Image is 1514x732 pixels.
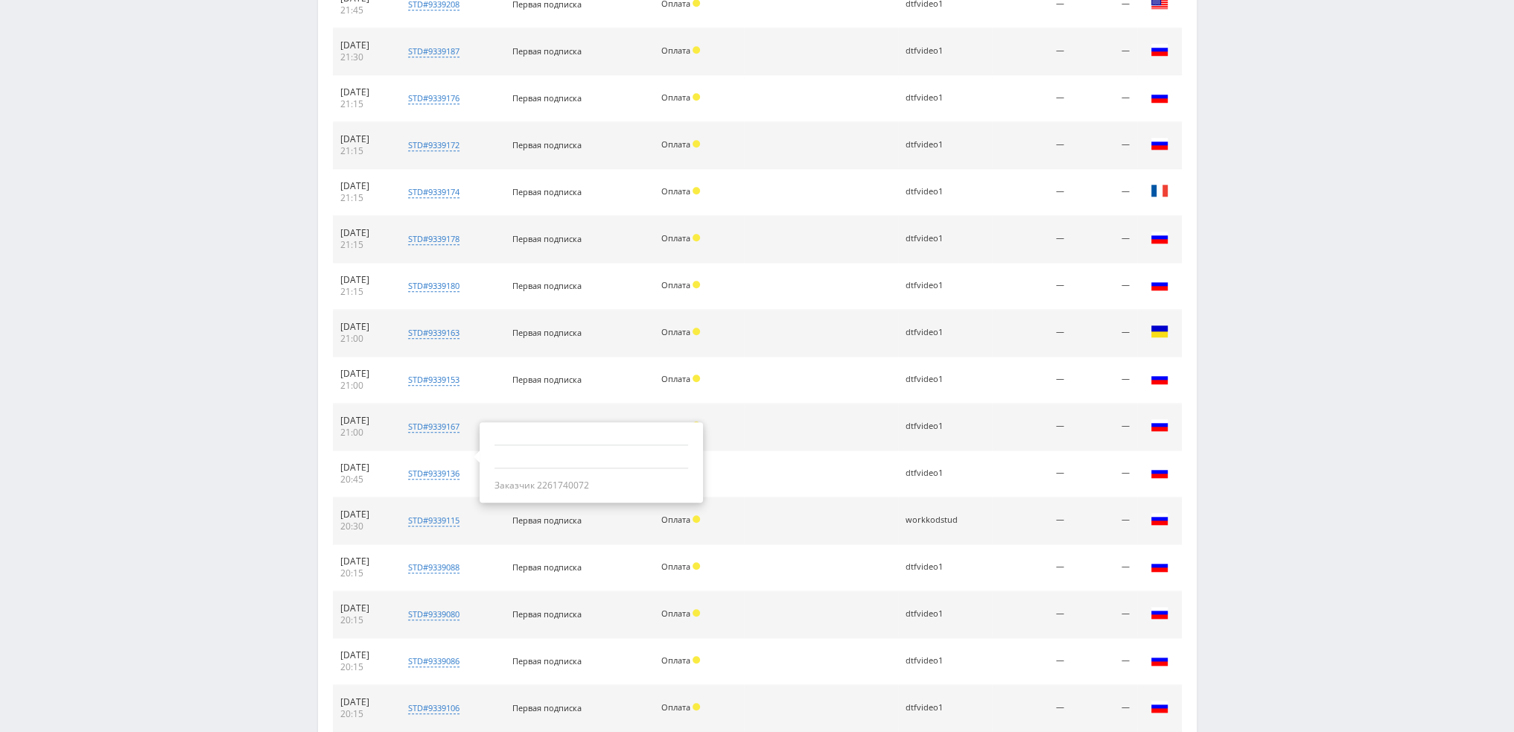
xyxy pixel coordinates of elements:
[1072,169,1137,216] td: —
[408,374,459,386] div: std#9339153
[512,702,582,713] span: Первая подписка
[906,515,973,525] div: workkodstud
[906,609,973,619] div: dtfvideo1
[512,233,582,244] span: Первая подписка
[693,375,700,382] span: Холд
[906,421,973,431] div: dtfvideo1
[992,451,1072,497] td: —
[1151,369,1168,387] img: rus.png
[1072,451,1137,497] td: —
[340,333,387,345] div: 21:00
[693,234,700,241] span: Холд
[906,93,973,103] div: dtfvideo1
[661,655,690,666] span: Оплата
[992,497,1072,544] td: —
[1072,591,1137,638] td: —
[408,655,459,667] div: std#9339086
[340,556,387,567] div: [DATE]
[408,515,459,526] div: std#9339115
[512,280,582,291] span: Первая подписка
[512,92,582,104] span: Первая подписка
[512,186,582,197] span: Первая подписка
[512,655,582,666] span: Первая подписка
[340,380,387,392] div: 21:00
[1072,497,1137,544] td: —
[340,521,387,532] div: 20:30
[340,602,387,614] div: [DATE]
[661,373,690,384] span: Оплата
[408,702,459,714] div: std#9339106
[1072,404,1137,451] td: —
[661,420,690,431] span: Оплата
[992,75,1072,122] td: —
[408,608,459,620] div: std#9339080
[512,45,582,57] span: Первая подписка
[340,192,387,204] div: 21:15
[512,374,582,385] span: Первая подписка
[340,509,387,521] div: [DATE]
[1151,88,1168,106] img: rus.png
[340,368,387,380] div: [DATE]
[1151,463,1168,481] img: rus.png
[906,234,973,244] div: dtfvideo1
[661,232,690,244] span: Оплата
[340,708,387,720] div: 20:15
[512,561,582,573] span: Первая подписка
[906,187,973,197] div: dtfvideo1
[408,233,459,245] div: std#9339178
[1072,216,1137,263] td: —
[340,274,387,286] div: [DATE]
[992,591,1072,638] td: —
[992,310,1072,357] td: —
[408,92,459,104] div: std#9339176
[340,98,387,110] div: 21:15
[992,404,1072,451] td: —
[340,227,387,239] div: [DATE]
[1072,263,1137,310] td: —
[1072,28,1137,75] td: —
[1151,510,1168,528] img: rus.png
[1151,557,1168,575] img: rus.png
[512,327,582,338] span: Первая подписка
[1151,135,1168,153] img: rus.png
[340,133,387,145] div: [DATE]
[906,140,973,150] div: dtfvideo1
[906,46,973,56] div: dtfvideo1
[1151,604,1168,622] img: rus.png
[992,263,1072,310] td: —
[1151,651,1168,669] img: rus.png
[1072,75,1137,122] td: —
[661,561,690,572] span: Оплата
[1072,310,1137,357] td: —
[906,375,973,384] div: dtfvideo1
[340,286,387,298] div: 21:15
[693,609,700,617] span: Холд
[340,462,387,474] div: [DATE]
[340,427,387,439] div: 21:00
[1151,698,1168,716] img: rus.png
[906,281,973,290] div: dtfvideo1
[340,86,387,98] div: [DATE]
[992,357,1072,404] td: —
[340,415,387,427] div: [DATE]
[408,186,459,198] div: std#9339174
[340,51,387,63] div: 21:30
[408,327,459,339] div: std#9339163
[1072,357,1137,404] td: —
[906,468,973,478] div: dtfvideo1
[992,685,1072,732] td: —
[512,515,582,526] span: Первая подписка
[408,561,459,573] div: std#9339088
[661,608,690,619] span: Оплата
[693,562,700,570] span: Холд
[408,468,459,480] div: std#9339136
[1151,41,1168,59] img: rus.png
[340,4,387,16] div: 21:45
[494,480,688,491] div: Заказчик 2261740072
[661,185,690,197] span: Оплата
[340,239,387,251] div: 21:15
[661,701,690,713] span: Оплата
[693,515,700,523] span: Холд
[992,216,1072,263] td: —
[1151,416,1168,434] img: rus.png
